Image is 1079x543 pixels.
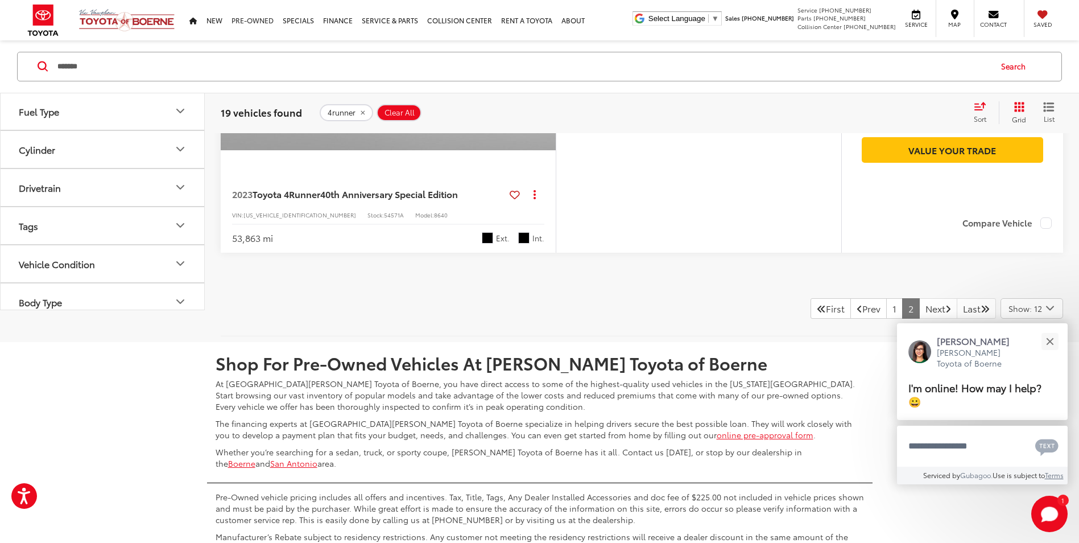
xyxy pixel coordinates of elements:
i: First Page [817,304,826,313]
img: Vic Vaughan Toyota of Boerne [78,9,175,32]
button: TagsTags [1,207,205,244]
a: NextNext Page [919,298,957,319]
a: online pre-approval form [717,429,813,441]
button: Grid View [999,101,1035,124]
p: The financing experts at [GEOGRAPHIC_DATA][PERSON_NAME] Toyota of Boerne specialize in helping dr... [216,418,864,441]
div: Fuel Type [173,104,187,118]
span: Int. [532,233,544,244]
button: Close [1037,329,1062,353]
span: ​ [708,14,709,23]
div: Body Type [19,297,62,307]
button: remove 4runner [320,104,373,121]
button: Clear All [377,104,421,121]
button: Select sort value [968,101,999,124]
span: Toyota 4Runner [253,187,320,200]
button: Body TypeBody Type [1,283,205,320]
a: 1 [886,298,903,319]
span: 40th Anniversary Special Edition [320,187,458,200]
span: 4runner [328,108,355,117]
span: dropdown dots [534,190,536,199]
div: Drivetrain [19,182,61,193]
div: Fuel Type [19,106,59,117]
span: VIN: [232,211,243,219]
span: Select Language [648,14,705,23]
span: [PHONE_NUMBER] [819,6,871,14]
a: Previous PagePrev [850,298,887,319]
a: First PageFirst [811,298,851,319]
p: Pre-Owned vehicle pricing includes all offers and incentives. Tax, Title, Tags, Any Dealer Instal... [216,491,864,525]
a: LastLast Page [957,298,996,319]
p: [PERSON_NAME] [937,335,1021,347]
button: DrivetrainDrivetrain [1,169,205,206]
span: 8640 [434,211,448,219]
label: Compare Vehicle [962,217,1052,229]
span: List [1043,114,1055,124]
i: Last Page [981,304,990,313]
span: 54571A [384,211,404,219]
button: List View [1035,101,1063,124]
span: ▼ [712,14,719,23]
span: 1 [1061,497,1064,503]
span: Stock: [367,211,384,219]
span: Ext. [496,233,510,244]
span: Black [482,232,493,244]
div: Tags [173,219,187,232]
a: 2 [902,298,920,319]
span: Contact [980,20,1007,28]
p: At [GEOGRAPHIC_DATA][PERSON_NAME] Toyota of Boerne, you have direct access to some of the highest... [216,378,864,412]
div: Drivetrain [173,180,187,194]
span: I'm online! How may I help? 😀 [908,380,1041,409]
p: [PERSON_NAME] Toyota of Boerne [937,347,1021,369]
span: [PHONE_NUMBER] [813,14,866,22]
a: Value Your Trade [862,137,1043,163]
svg: Text [1035,438,1059,456]
i: Next Page [945,304,951,313]
button: Fuel TypeFuel Type [1,93,205,130]
button: Vehicle ConditionVehicle Condition [1,245,205,282]
button: Select number of vehicles per page [1001,298,1063,319]
div: Body Type [173,295,187,308]
a: Gubagoo. [960,470,993,480]
h2: Shop For Pre-Owned Vehicles At [PERSON_NAME] Toyota of Boerne [216,353,864,372]
span: Service [903,20,929,28]
span: Collision Center [797,22,842,31]
span: Serviced by [923,470,960,480]
button: Actions [524,184,544,204]
span: [PHONE_NUMBER] [844,22,896,31]
button: Toggle Chat Window [1031,496,1068,532]
span: Sort [974,114,986,124]
span: Parts [797,14,812,22]
i: Previous Page [857,304,862,313]
a: Terms [1045,470,1064,480]
span: Service [797,6,817,14]
a: 2023Toyota 4Runner40th Anniversary Special Edition [232,188,505,200]
div: Close[PERSON_NAME][PERSON_NAME] Toyota of BoerneI'm online! How may I help? 😀Type your messageCha... [897,323,1068,484]
span: Graphite [518,232,530,244]
div: 53,863 mi [232,232,273,245]
span: Clear All [385,108,415,117]
span: Grid [1012,114,1026,124]
button: CylinderCylinder [1,131,205,168]
a: Boerne [228,458,255,469]
a: San Antonio [270,458,317,469]
input: Search by Make, Model, or Keyword [56,53,990,80]
span: Model: [415,211,434,219]
button: Chat with SMS [1032,433,1062,459]
div: Tags [19,220,38,231]
span: Saved [1030,20,1055,28]
div: Cylinder [19,144,55,155]
div: Vehicle Condition [173,257,187,270]
svg: Start Chat [1031,496,1068,532]
div: Vehicle Condition [19,258,95,269]
span: [PHONE_NUMBER] [742,14,794,22]
span: 19 vehicles found [221,105,302,119]
a: Select Language​ [648,14,719,23]
span: 2023 [232,187,253,200]
span: Sales [725,14,740,22]
span: Map [942,20,967,28]
textarea: Type your message [897,426,1068,467]
p: Whether you’re searching for a sedan, truck, or sporty coupe, [PERSON_NAME] Toyota of Boerne has ... [216,446,864,469]
span: Show: 12 [1008,303,1042,314]
span: [US_VEHICLE_IDENTIFICATION_NUMBER] [243,211,356,219]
